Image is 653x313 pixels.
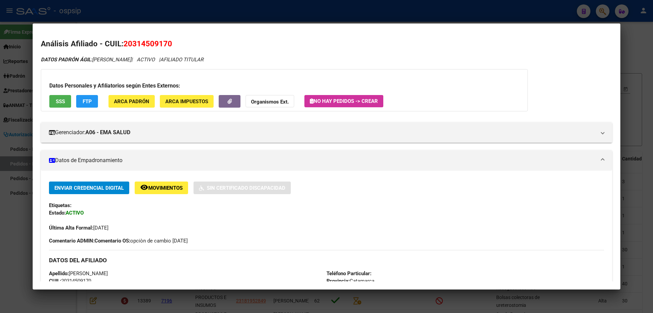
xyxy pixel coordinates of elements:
[95,238,130,244] strong: Comentario OS:
[326,270,371,277] strong: Teléfono Particular:
[41,57,203,63] i: | ACTIVO |
[41,38,612,50] h2: Análisis Afiliado - CUIL:
[49,278,91,284] span: 20314509170
[326,278,350,284] strong: Provincia:
[41,57,92,63] strong: DATOS PADRÓN ÁGIL:
[207,185,285,191] span: Sin Certificado Discapacidad
[49,270,69,277] strong: Apellido:
[83,98,92,105] span: FTP
[49,202,71,208] strong: Etiquetas:
[49,156,596,165] mat-panel-title: Datos de Empadronamiento
[246,95,294,108] button: Organismos Ext.
[326,278,374,284] span: Catamarca
[41,57,131,63] span: [PERSON_NAME]
[49,182,129,194] button: Enviar Credencial Digital
[49,278,61,284] strong: CUIL:
[160,95,214,108] button: ARCA Impuestos
[630,290,646,306] iframe: Intercom live chat
[114,98,149,105] span: ARCA Padrón
[49,95,71,108] button: SSS
[49,210,66,216] strong: Estado:
[49,256,604,264] h3: DATOS DEL AFILIADO
[135,182,188,194] button: Movimientos
[49,225,93,231] strong: Última Alta Formal:
[49,238,95,244] strong: Comentario ADMIN:
[108,95,155,108] button: ARCA Padrón
[49,82,519,90] h3: Datos Personales y Afiliatorios según Entes Externos:
[123,39,172,48] span: 20314509170
[76,95,98,108] button: FTP
[140,183,148,191] mat-icon: remove_red_eye
[66,210,84,216] strong: ACTIVO
[251,99,289,105] strong: Organismos Ext.
[49,128,596,137] mat-panel-title: Gerenciador:
[304,95,383,107] button: No hay Pedidos -> Crear
[95,237,188,245] span: opciòn de cambio [DATE]
[310,98,378,104] span: No hay Pedidos -> Crear
[54,185,124,191] span: Enviar Credencial Digital
[160,57,203,63] span: AFILIADO TITULAR
[49,270,108,277] span: [PERSON_NAME]
[41,122,612,143] mat-expansion-panel-header: Gerenciador:A06 - EMA SALUD
[148,185,183,191] span: Movimientos
[85,128,130,137] strong: A06 - EMA SALUD
[49,225,108,231] span: [DATE]
[194,182,291,194] button: Sin Certificado Discapacidad
[41,150,612,171] mat-expansion-panel-header: Datos de Empadronamiento
[165,98,208,105] span: ARCA Impuestos
[56,98,65,105] span: SSS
